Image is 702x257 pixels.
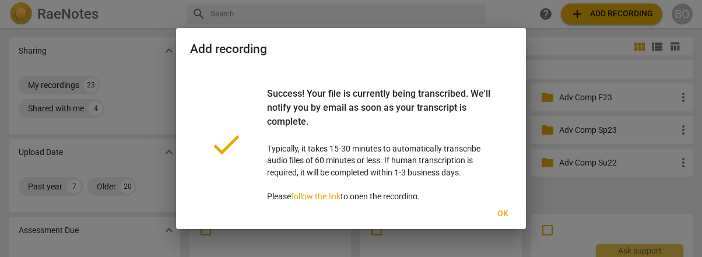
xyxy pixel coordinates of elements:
[267,87,493,203] p: Typically, it takes 15-30 minutes to automatically transcribe audio files of 60 minutes or less. ...
[209,127,244,162] span: done
[484,203,521,224] button: Ok
[291,192,341,201] a: follow the link
[190,42,512,57] h2: Add recording
[493,208,512,220] span: Ok
[267,87,493,143] div: Success! Your file is currently being transcribed. We'll notify you by email as soon as your tran...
